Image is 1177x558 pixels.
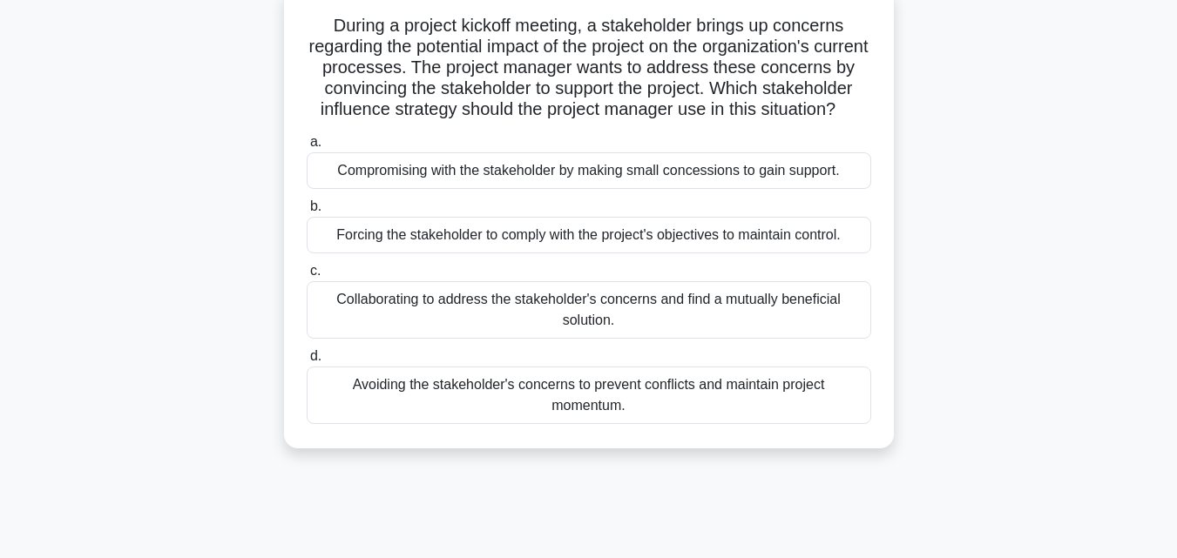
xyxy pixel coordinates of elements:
span: d. [310,348,321,363]
div: Forcing the stakeholder to comply with the project's objectives to maintain control. [307,217,871,253]
h5: During a project kickoff meeting, a stakeholder brings up concerns regarding the potential impact... [305,15,873,121]
span: b. [310,198,321,213]
div: Compromising with the stakeholder by making small concessions to gain support. [307,152,871,189]
div: Collaborating to address the stakeholder's concerns and find a mutually beneficial solution. [307,281,871,339]
span: c. [310,263,321,278]
span: a. [310,134,321,149]
div: Avoiding the stakeholder's concerns to prevent conflicts and maintain project momentum. [307,366,871,424]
